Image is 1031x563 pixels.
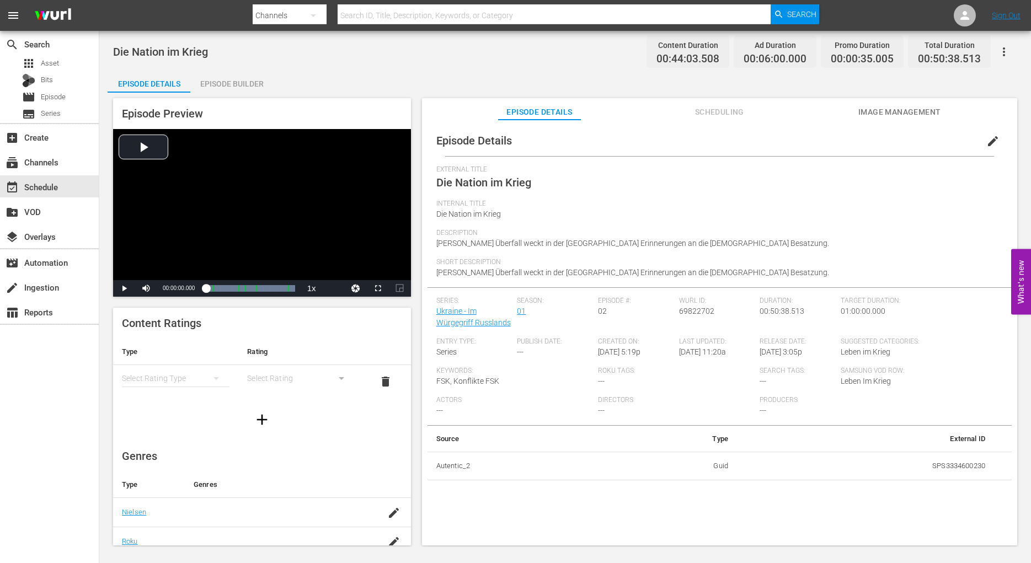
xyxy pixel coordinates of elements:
[428,426,616,452] th: Source
[301,280,323,297] button: Playback Rate
[656,37,719,53] div: Content Duration
[26,3,79,29] img: ans4CAIJ8jUAAAAAAAAAAAAAAAAAAAAAAAAgQb4GAAAAAAAAAAAAAAAAAAAAAAAAJMjXAAAAAAAAAAAAAAAAAAAAAAAAgAT5G...
[679,347,726,356] span: [DATE] 11:20a
[41,74,53,85] span: Bits
[517,297,592,305] span: Season:
[760,406,766,415] span: ---
[498,105,581,119] span: Episode Details
[436,367,592,376] span: Keywords:
[980,128,1006,154] button: edit
[841,367,916,376] span: Samsung VOD Row:
[238,339,364,365] th: Rating
[760,377,766,385] span: ---
[598,337,674,346] span: Created On:
[918,37,981,53] div: Total Duration
[744,53,806,66] span: 00:06:00.000
[122,317,201,330] span: Content Ratings
[22,90,35,104] span: Episode
[760,347,802,356] span: [DATE] 3:05p
[428,452,616,480] th: Autentic_2
[737,426,994,452] th: External ID
[6,181,19,194] span: Schedule
[744,37,806,53] div: Ad Duration
[436,210,501,218] span: Die Nation im Krieg
[428,426,1012,481] table: simple table
[598,377,605,385] span: ---
[389,280,411,297] button: Picture-in-Picture
[113,339,238,365] th: Type
[841,307,885,315] span: 01:00:00.000
[113,45,208,58] span: Die Nation im Krieg
[190,71,273,97] div: Episode Builder
[6,206,19,219] span: VOD
[598,307,607,315] span: 02
[841,297,997,305] span: Target Duration:
[436,297,512,305] span: Series:
[1011,249,1031,314] button: Open Feedback Widget
[6,230,19,244] span: Overlays
[436,377,499,385] span: FSK, Konflikte FSK
[436,396,592,405] span: Actors
[678,105,761,119] span: Scheduling
[108,71,190,93] button: Episode Details
[679,307,714,315] span: 69822702
[7,9,20,22] span: menu
[6,306,19,319] span: Reports
[760,297,835,305] span: Duration:
[6,38,19,51] span: Search
[986,135,1000,148] span: edit
[436,239,829,248] span: [PERSON_NAME] Überfall weckt in der [GEOGRAPHIC_DATA] Erinnerungen an die [DEMOGRAPHIC_DATA] Besa...
[598,347,640,356] span: [DATE] 5:19p
[6,131,19,144] span: Create
[679,297,755,305] span: Wurl ID:
[122,107,203,120] span: Episode Preview
[41,92,66,103] span: Episode
[841,347,890,356] span: Leben im Krieg
[6,256,19,270] span: Automation
[831,37,894,53] div: Promo Duration
[992,11,1021,20] a: Sign Out
[436,337,512,346] span: Entry Type:
[598,406,605,415] span: ---
[22,57,35,70] span: Asset
[6,156,19,169] span: Channels
[760,337,835,346] span: Release Date:
[436,200,997,208] span: Internal Title
[379,375,392,388] span: delete
[113,339,411,399] table: simple table
[760,396,916,405] span: Producers
[22,108,35,121] span: Series
[760,307,804,315] span: 00:50:38.513
[22,74,35,87] div: Bits
[787,4,816,24] span: Search
[517,307,526,315] a: 01
[122,449,157,463] span: Genres
[598,297,674,305] span: Episode #:
[615,452,737,480] td: Guid
[517,337,592,346] span: Publish Date:
[598,396,754,405] span: Directors
[679,337,755,346] span: Last Updated:
[113,280,135,297] button: Play
[436,229,997,238] span: Description
[436,258,997,267] span: Short Description
[206,285,295,292] div: Progress Bar
[615,426,737,452] th: Type
[367,280,389,297] button: Fullscreen
[436,406,443,415] span: ---
[517,347,523,356] span: ---
[372,368,399,395] button: delete
[163,285,195,291] span: 00:00:00.000
[436,134,512,147] span: Episode Details
[831,53,894,66] span: 00:00:35.005
[436,347,457,356] span: Series
[113,471,185,498] th: Type
[841,337,997,346] span: Suggested Categories:
[122,508,146,516] a: Nielsen
[918,53,981,66] span: 00:50:38.513
[771,4,819,24] button: Search
[436,176,531,189] span: Die Nation im Krieg
[108,71,190,97] div: Episode Details
[841,377,891,385] span: Leben Im Krieg
[656,53,719,66] span: 00:44:03.508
